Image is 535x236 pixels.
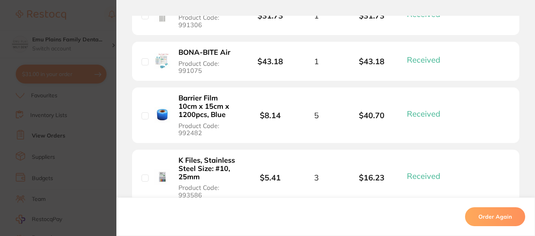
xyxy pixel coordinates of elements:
b: Barrier Film 10cm x 15cm x 1200pcs, Blue [178,94,238,119]
span: 1 [314,57,319,66]
b: $5.41 [260,173,281,182]
button: K Files, Stainless Steel Size: #10, 25mm Product Code: 993586 [176,156,240,199]
img: K Files, Stainless Steel Size: #10, 25mm [154,169,170,185]
button: BONA-BITE Air Product Code: 991075 [176,48,240,74]
img: Barrier Film 10cm x 15cm x 1200pcs, Blue [154,107,170,123]
b: $43.18 [257,56,283,66]
b: $43.18 [344,57,399,66]
button: Received [404,171,450,181]
button: Received [404,109,450,119]
b: $40.70 [344,111,399,120]
span: 1 [314,11,319,20]
span: Product Code: 992482 [178,122,238,137]
span: Received [407,55,440,65]
b: $8.14 [260,110,281,120]
span: 3 [314,173,319,182]
b: K Files, Stainless Steel Size: #10, 25mm [178,156,238,181]
span: 5 [314,111,319,120]
button: Received [404,55,450,65]
span: Received [407,171,440,181]
span: Product Code: 991075 [178,60,238,74]
button: Order Again [465,207,525,226]
span: Product Code: 993586 [178,184,238,199]
button: Barrier Film 10cm x 15cm x 1200pcs, Blue Product Code: 992482 [176,94,240,137]
b: $31.73 [344,11,399,20]
b: $16.23 [344,173,399,182]
b: BONA-BITE Air [178,48,230,57]
span: Product Code: 991306 [178,14,238,28]
img: BONA-BITE Air [154,53,170,69]
button: Saliva Ejectors Product Code: 991306 [176,2,240,29]
span: Received [407,109,440,119]
b: $31.73 [257,11,283,20]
